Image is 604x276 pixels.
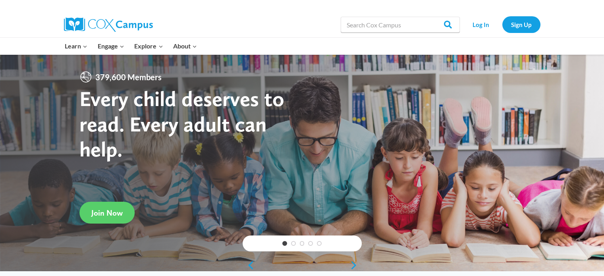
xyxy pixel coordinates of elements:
strong: Every child deserves to read. Every adult can help. [79,86,284,162]
a: 2 [291,241,296,246]
span: Engage [98,41,124,51]
input: Search Cox Campus [341,17,460,33]
a: Sign Up [502,16,540,33]
a: previous [243,261,255,270]
span: 379,600 Members [92,71,165,83]
img: Cox Campus [64,17,153,32]
nav: Primary Navigation [60,38,202,54]
nav: Secondary Navigation [464,16,540,33]
a: next [350,261,362,270]
a: Join Now [79,202,135,224]
a: 1 [282,241,287,246]
span: About [173,41,197,51]
div: content slider buttons [243,257,362,273]
span: Explore [134,41,163,51]
a: 4 [308,241,313,246]
span: Join Now [91,208,123,218]
span: Learn [65,41,87,51]
a: 5 [317,241,322,246]
a: Log In [464,16,498,33]
a: 3 [300,241,305,246]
